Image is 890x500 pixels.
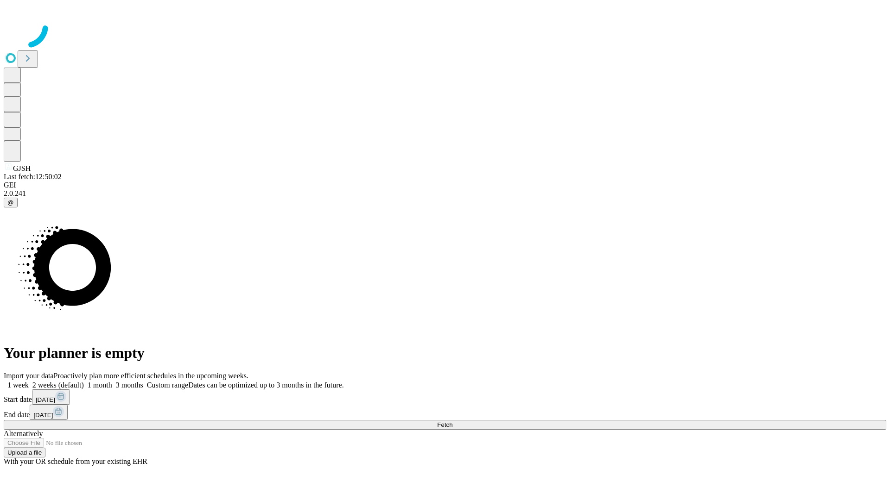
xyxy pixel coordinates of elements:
[4,372,54,380] span: Import your data
[4,420,886,430] button: Fetch
[437,421,452,428] span: Fetch
[4,457,147,465] span: With your OR schedule from your existing EHR
[13,164,31,172] span: GJSH
[188,381,343,389] span: Dates can be optimized up to 3 months in the future.
[32,389,70,405] button: [DATE]
[4,405,886,420] div: End date
[116,381,143,389] span: 3 months
[4,430,43,437] span: Alternatively
[4,389,886,405] div: Start date
[7,381,29,389] span: 1 week
[33,412,53,419] span: [DATE]
[4,344,886,362] h1: Your planner is empty
[4,189,886,198] div: 2.0.241
[4,198,18,207] button: @
[4,448,45,457] button: Upload a file
[88,381,112,389] span: 1 month
[4,181,886,189] div: GEI
[32,381,84,389] span: 2 weeks (default)
[54,372,248,380] span: Proactively plan more efficient schedules in the upcoming weeks.
[4,173,62,181] span: Last fetch: 12:50:02
[147,381,188,389] span: Custom range
[7,199,14,206] span: @
[36,396,55,403] span: [DATE]
[30,405,68,420] button: [DATE]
